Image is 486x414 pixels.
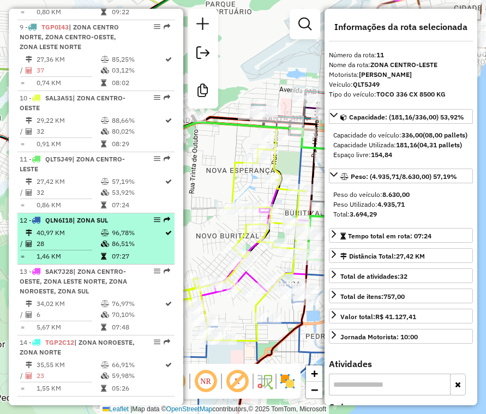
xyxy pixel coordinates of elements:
span: Exibir rótulo [224,368,250,394]
td: / [20,370,25,381]
i: % de utilização da cubagem [101,128,109,135]
td: 0,80 KM [36,7,100,17]
i: Tempo total em rota [101,141,106,147]
strong: 4.935,71 [377,200,405,208]
a: Criar modelo [192,80,214,104]
div: Veículo: [329,80,473,89]
td: 37 [36,65,100,76]
a: Tempo total em rota: 07:24 [329,228,473,243]
h4: Atividades [329,359,473,369]
i: % de utilização do peso [101,117,109,124]
td: 70,10% [111,309,164,320]
span: | ZONA SUL [73,216,108,224]
td: = [20,322,25,333]
em: Opções [154,23,160,30]
i: % de utilização da cubagem [101,67,109,74]
td: 09:22 [111,7,164,17]
td: 1,46 KM [36,251,100,262]
img: Fluxo de ruas [256,373,273,390]
i: Total de Atividades [26,189,32,196]
i: Total de Atividades [26,241,32,247]
div: Map data © contributors,© 2025 TomTom, Microsoft [100,405,329,414]
td: / [20,65,25,76]
div: Total: [333,209,469,219]
a: Valor total:R$ 41.127,41 [329,309,473,323]
a: Distância Total:27,42 KM [329,248,473,263]
i: % de utilização do peso [101,301,109,307]
a: Capacidade: (181,16/336,00) 53,92% [329,109,473,124]
a: Total de itens:757,00 [329,289,473,303]
em: Rota exportada [164,217,170,223]
strong: [PERSON_NAME] [359,70,412,79]
em: Opções [154,339,160,345]
td: 08:02 [111,77,164,88]
em: Opções [154,94,160,101]
span: TGP2C12 [45,338,74,346]
td: / [20,309,25,320]
td: 6 [36,309,100,320]
i: Rota otimizada [165,362,172,368]
td: 0,91 KM [36,139,100,149]
span: Total de atividades: [340,272,407,280]
em: Rota exportada [164,94,170,101]
div: Capacidade do veículo: [333,130,469,140]
em: Rota exportada [164,268,170,274]
div: Distância Total: [340,251,425,261]
td: / [20,187,25,198]
i: % de utilização do peso [101,56,109,63]
td: = [20,251,25,262]
strong: 757,00 [383,292,405,301]
td: 32 [36,126,100,137]
strong: 336,00 [401,131,423,139]
td: 53,92% [111,187,164,198]
span: QLN6I18 [45,216,73,224]
i: Total de Atividades [26,373,32,379]
td: / [20,126,25,137]
i: Tempo total em rota [101,202,106,208]
div: Valor total: [340,312,416,322]
span: TGP0I43 [41,23,69,31]
i: % de utilização do peso [101,362,109,368]
i: Distância Total [26,117,32,124]
td: = [20,139,25,149]
i: Distância Total [26,56,32,63]
td: 85,25% [111,54,164,65]
span: Tempo total em rota: 07:24 [348,232,431,240]
td: 66,91% [111,359,164,370]
span: 11 - [20,155,125,173]
td: 05:26 [111,383,164,394]
em: Rota exportada [164,23,170,30]
span: | [130,405,132,413]
div: Jornada Motorista: 10:00 [340,332,418,342]
span: Peso: (4.935,71/8.630,00) 57,19% [351,172,457,181]
a: Nova sessão e pesquisa [192,13,214,38]
strong: 3.694,29 [350,210,377,218]
strong: 181,16 [396,141,417,149]
td: 07:27 [111,251,164,262]
a: Leaflet [103,405,129,413]
i: Rota otimizada [165,178,172,185]
div: Espaço livre: [333,150,469,160]
strong: 154,84 [371,151,392,159]
td: 29,22 KM [36,115,100,126]
em: Opções [154,268,160,274]
a: Jornada Motorista: 10:00 [329,329,473,344]
td: 59,98% [111,370,164,381]
label: Ordenar por: [329,400,473,413]
td: 27,36 KM [36,54,100,65]
td: = [20,77,25,88]
a: Exibir filtros [294,13,316,35]
span: SAK7J28 [45,267,73,275]
div: Capacidade Utilizada: [333,140,469,150]
i: Tempo total em rota [101,9,106,15]
td: 35,55 KM [36,359,100,370]
td: 57,19% [111,176,164,187]
td: 03,12% [111,65,164,76]
div: Peso: (4.935,71/8.630,00) 57,19% [329,185,473,224]
i: Total de Atividades [26,311,32,318]
i: Distância Total [26,362,32,368]
em: Opções [154,155,160,162]
td: 34,02 KM [36,298,100,309]
strong: 32 [400,272,407,280]
strong: 11 [376,51,384,59]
